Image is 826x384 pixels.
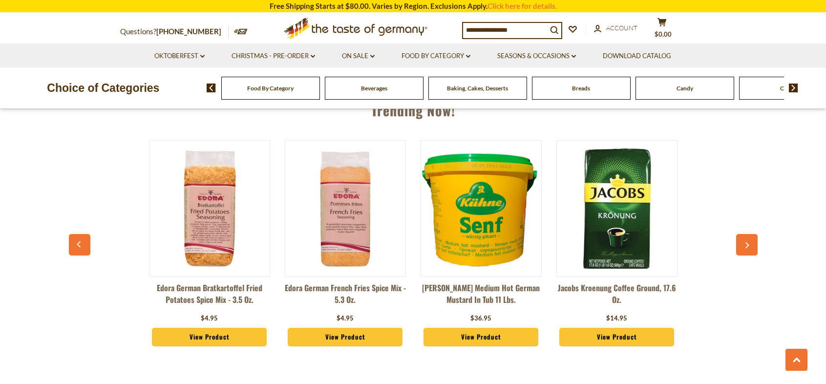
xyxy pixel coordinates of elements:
[655,30,672,38] span: $0.00
[447,85,508,92] a: Baking, Cakes, Desserts
[149,282,270,311] a: Edora German Bratkartoffel Fried Potatoes Spice Mix - 3.5 oz.
[232,51,315,62] a: Christmas - PRE-ORDER
[120,25,229,38] p: Questions?
[156,27,221,36] a: [PHONE_NUMBER]
[603,51,671,62] a: Download Catalog
[207,84,216,92] img: previous arrow
[497,51,576,62] a: Seasons & Occasions
[557,149,677,269] img: Jacobs Kroenung Coffee Ground, 17.6 oz.
[572,85,590,92] a: Breads
[154,51,205,62] a: Oktoberfest
[606,314,627,323] div: $14.95
[470,314,491,323] div: $36.95
[361,85,387,92] a: Beverages
[337,314,354,323] div: $4.95
[677,85,693,92] a: Candy
[559,328,675,346] a: View Product
[606,24,637,32] span: Account
[780,85,797,92] a: Cereal
[402,51,470,62] a: Food By Category
[421,282,542,311] a: [PERSON_NAME] Medium Hot German Mustard in tub 11 lbs.
[789,84,798,92] img: next arrow
[556,282,678,311] a: Jacobs Kroenung Coffee Ground, 17.6 oz.
[421,149,541,269] img: Kuehne Medium Hot German Mustard in tub 11 lbs.
[424,328,539,346] a: View Product
[152,328,267,346] a: View Product
[487,1,557,10] a: Click here for details.
[288,328,403,346] a: View Product
[342,51,375,62] a: On Sale
[285,149,405,269] img: Edora German French Fries Spice Mix - 5.3 oz.
[285,282,406,311] a: Edora German French Fries Spice Mix - 5.3 oz.
[648,18,677,42] button: $0.00
[201,314,218,323] div: $4.95
[149,149,270,269] img: Edora German Bratkartoffel Fried Potatoes Spice Mix - 3.5 oz.
[594,23,637,34] a: Account
[247,85,294,92] a: Food By Category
